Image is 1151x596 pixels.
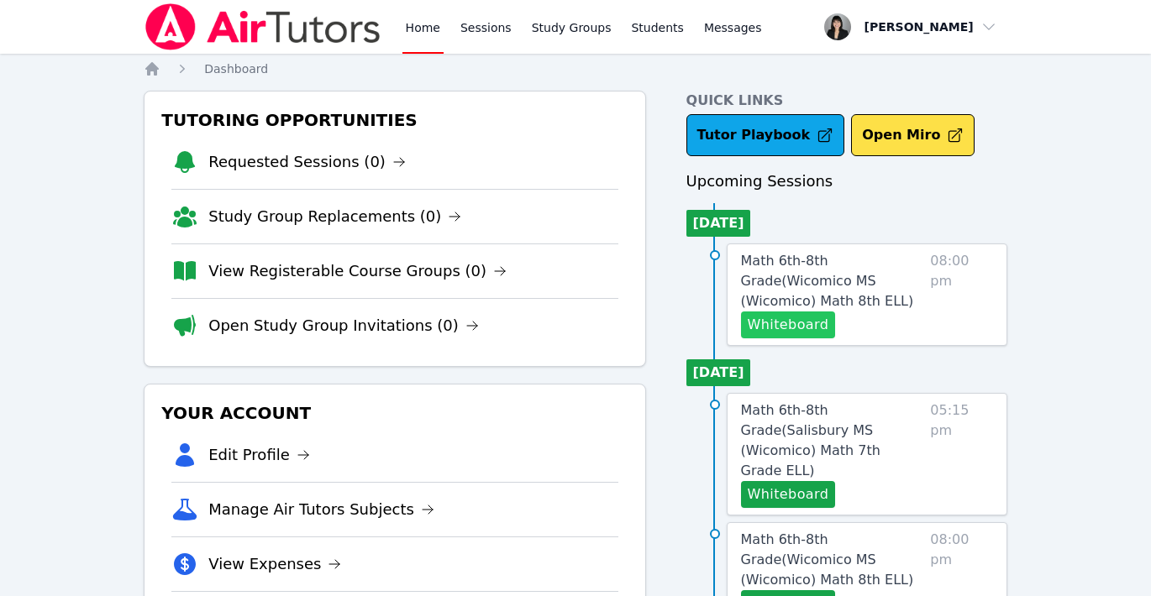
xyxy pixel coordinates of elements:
span: Math 6th-8th Grade ( Wicomico MS (Wicomico) Math 8th ELL ) [741,531,914,588]
button: Whiteboard [741,481,836,508]
a: Study Group Replacements (0) [208,205,461,228]
a: Edit Profile [208,443,310,467]
h4: Quick Links [686,91,1007,111]
button: Open Miro [851,114,975,156]
span: Messages [704,19,762,36]
h3: Upcoming Sessions [686,170,1007,193]
a: Open Study Group Invitations (0) [208,314,479,337]
a: Dashboard [204,60,268,77]
li: [DATE] [686,359,751,386]
span: Math 6th-8th Grade ( Salisbury MS (Wicomico) Math 7th Grade ELL ) [741,402,880,478]
a: View Registerable Course Groups (0) [208,259,507,283]
a: View Expenses [208,552,341,576]
button: Whiteboard [741,311,836,338]
a: Math 6th-8th Grade(Salisbury MS (Wicomico) Math 7th Grade ELL) [741,400,924,481]
a: Tutor Playbook [686,114,845,156]
h3: Tutoring Opportunities [158,105,631,135]
span: 05:15 pm [930,400,992,508]
a: Manage Air Tutors Subjects [208,498,434,521]
a: Math 6th-8th Grade(Wicomico MS (Wicomico) Math 8th ELL) [741,530,924,590]
a: Math 6th-8th Grade(Wicomico MS (Wicomico) Math 8th ELL) [741,251,924,311]
span: 08:00 pm [930,251,992,338]
li: [DATE] [686,210,751,237]
h3: Your Account [158,398,631,428]
nav: Breadcrumb [144,60,1007,77]
img: Air Tutors [144,3,381,50]
a: Requested Sessions (0) [208,150,406,174]
span: Dashboard [204,62,268,76]
span: Math 6th-8th Grade ( Wicomico MS (Wicomico) Math 8th ELL ) [741,253,914,309]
